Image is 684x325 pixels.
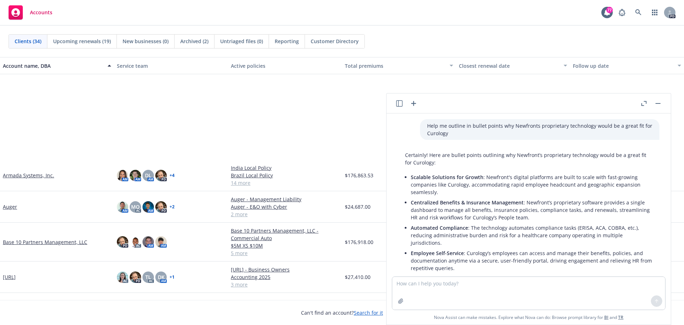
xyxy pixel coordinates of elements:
[170,205,175,209] a: + 2
[345,62,445,70] div: Total premiums
[231,203,339,210] a: Auger - E&O with Cyber
[411,275,652,297] p: : Newfront’s tools offer real-time data analytics on claims, utilization, and benchmark trends, e...
[145,172,151,179] span: DL
[117,62,225,70] div: Service team
[114,57,228,74] button: Service team
[145,273,151,281] span: TL
[345,273,370,281] span: $27,410.00
[411,199,652,221] p: : Newfront’s proprietary software provides a single dashboard to manage all benefits, insurance p...
[3,172,54,179] a: Armada Systems, Inc.
[573,62,673,70] div: Follow up date
[231,227,339,242] a: Base 10 Partners Management, LLC - Commercial Auto
[3,238,87,246] a: Base 10 Partners Management, LLC
[231,210,339,218] a: 2 more
[155,170,167,181] img: photo
[631,5,646,20] a: Search
[170,173,175,178] a: + 4
[231,300,339,307] a: Chawla Real Estate - Commercial Package
[30,10,52,15] span: Accounts
[3,273,16,281] a: [URL]
[648,5,662,20] a: Switch app
[231,273,339,281] a: Accounting 2025
[606,7,613,13] div: 77
[220,37,263,45] span: Untriaged files (0)
[123,37,169,45] span: New businesses (0)
[231,164,339,172] a: India Local Policy
[180,37,208,45] span: Archived (2)
[342,57,456,74] button: Total premiums
[131,203,140,210] span: MQ
[615,5,629,20] a: Report a Bug
[411,173,652,196] p: : Newfront's digital platforms are built to scale with fast-growing companies like Curology, acco...
[459,62,559,70] div: Closest renewal date
[275,37,299,45] span: Reporting
[130,271,141,283] img: photo
[130,170,141,181] img: photo
[411,174,483,181] span: Scalable Solutions for Growth
[301,309,383,316] span: Can't find an account?
[411,275,476,282] span: Advanced Data & Analytics
[411,224,652,247] p: : The technology automates compliance tasks (ERISA, ACA, COBRA, etc.), reducing administrative bu...
[354,309,383,316] a: Search for it
[231,266,339,273] a: [URL] - Business Owners
[389,310,668,325] span: Nova Assist can make mistakes. Explore what Nova can do: Browse prompt library for and
[53,37,111,45] span: Upcoming renewals (19)
[231,172,339,179] a: Brazil Local Policy
[411,249,652,272] p: : Curology’s employees can access and manage their benefits, policies, and documentation anytime ...
[170,275,175,279] a: + 1
[158,273,165,281] span: DK
[3,62,103,70] div: Account name, DBA
[405,151,652,166] p: Certainly! Here are bullet points outlining why Newfront’s proprietary technology would be a grea...
[231,242,339,249] a: $5M XS $10M
[345,203,370,210] span: $24,687.00
[231,195,339,203] a: Auger - Management Liability
[142,201,154,213] img: photo
[618,314,623,320] a: TR
[345,238,373,246] span: $176,918.00
[15,37,41,45] span: Clients (34)
[6,2,55,22] a: Accounts
[155,236,167,248] img: photo
[456,57,570,74] button: Closest renewal date
[311,37,359,45] span: Customer Directory
[142,236,154,248] img: photo
[130,236,141,248] img: photo
[155,201,167,213] img: photo
[231,249,339,257] a: 5 more
[345,172,373,179] span: $176,863.53
[117,201,128,213] img: photo
[231,281,339,288] a: 3 more
[117,170,128,181] img: photo
[228,57,342,74] button: Active policies
[3,203,17,210] a: Auger
[411,199,524,206] span: Centralized Benefits & Insurance Management
[604,314,608,320] a: BI
[231,179,339,187] a: 14 more
[231,62,339,70] div: Active policies
[117,271,128,283] img: photo
[117,236,128,248] img: photo
[411,250,464,257] span: Employee Self-Service
[570,57,684,74] button: Follow up date
[427,122,652,137] p: Help me outline in bullet points why Newfronts proprietary technology would be a great fit for Cu...
[411,224,468,231] span: Automated Compliance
